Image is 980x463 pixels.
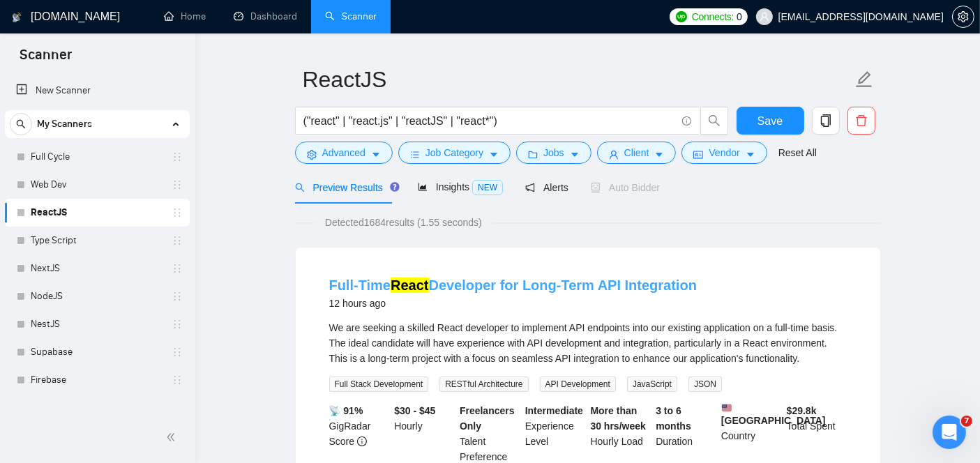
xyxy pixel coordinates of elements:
[746,149,755,160] span: caret-down
[31,143,163,171] a: Full Cycle
[295,183,305,192] span: search
[848,114,875,127] span: delete
[394,405,435,416] b: $30 - $45
[847,107,875,135] button: delete
[371,149,381,160] span: caret-down
[31,227,163,255] a: Type Script
[31,310,163,338] a: NestJS
[540,377,616,392] span: API Development
[757,112,783,130] span: Save
[410,149,420,160] span: bars
[357,437,367,446] span: info-circle
[778,145,817,160] a: Reset All
[303,62,852,97] input: Scanner name...
[172,207,183,218] span: holder
[172,374,183,386] span: holder
[525,182,568,193] span: Alerts
[688,377,722,392] span: JSON
[609,149,619,160] span: user
[813,114,839,127] span: copy
[701,114,728,127] span: search
[172,151,183,162] span: holder
[591,405,646,432] b: More than 30 hrs/week
[303,112,676,130] input: Search Freelance Jobs...
[425,145,483,160] span: Job Category
[172,347,183,358] span: holder
[591,183,601,192] span: robot
[812,107,840,135] button: copy
[855,70,873,89] span: edit
[700,107,728,135] button: search
[329,320,847,366] div: We are seeking a skilled React developer to implement API endpoints into our existing application...
[164,10,206,22] a: homeHome
[234,10,297,22] a: dashboardDashboard
[693,149,703,160] span: idcard
[953,11,974,22] span: setting
[961,416,972,427] span: 7
[37,110,92,138] span: My Scanners
[682,116,691,126] span: info-circle
[307,149,317,160] span: setting
[624,145,649,160] span: Client
[591,182,660,193] span: Auto Bidder
[760,12,769,22] span: user
[31,255,163,282] a: NextJS
[952,11,974,22] a: setting
[31,338,163,366] a: Supabase
[570,149,580,160] span: caret-down
[172,235,183,246] span: holder
[627,377,677,392] span: JavaScript
[329,278,698,293] a: Full-TimeReactDeveloper for Long-Term API Integration
[654,149,664,160] span: caret-down
[525,183,535,192] span: notification
[8,45,83,74] span: Scanner
[722,403,732,413] img: 🇺🇸
[692,9,734,24] span: Connects:
[5,110,190,394] li: My Scanners
[787,405,817,416] b: $ 29.8k
[472,180,503,195] span: NEW
[439,377,528,392] span: RESTful Architecture
[737,9,742,24] span: 0
[329,295,698,312] div: 12 hours ago
[172,291,183,302] span: holder
[172,319,183,330] span: holder
[295,142,393,164] button: settingAdvancedcaret-down
[516,142,591,164] button: folderJobscaret-down
[31,199,163,227] a: ReactJS
[322,145,365,160] span: Advanced
[315,215,492,230] span: Detected 1684 results (1.55 seconds)
[460,405,515,432] b: Freelancers Only
[10,113,32,135] button: search
[172,179,183,190] span: holder
[543,145,564,160] span: Jobs
[656,405,691,432] b: 3 to 6 months
[16,77,179,105] a: New Scanner
[933,416,966,449] iframe: Intercom live chat
[391,278,428,293] mark: React
[709,145,739,160] span: Vendor
[737,107,804,135] button: Save
[597,142,677,164] button: userClientcaret-down
[398,142,511,164] button: barsJob Categorycaret-down
[528,149,538,160] span: folder
[31,171,163,199] a: Web Dev
[681,142,767,164] button: idcardVendorcaret-down
[329,405,363,416] b: 📡 91%
[295,182,395,193] span: Preview Results
[5,77,190,105] li: New Scanner
[525,405,583,416] b: Intermediate
[12,6,22,29] img: logo
[389,181,401,193] div: Tooltip anchor
[166,430,180,444] span: double-left
[10,119,31,129] span: search
[489,149,499,160] span: caret-down
[952,6,974,28] button: setting
[325,10,377,22] a: searchScanner
[31,366,163,394] a: Firebase
[676,11,687,22] img: upwork-logo.png
[418,182,428,192] span: area-chart
[329,377,429,392] span: Full Stack Development
[721,403,826,426] b: [GEOGRAPHIC_DATA]
[172,263,183,274] span: holder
